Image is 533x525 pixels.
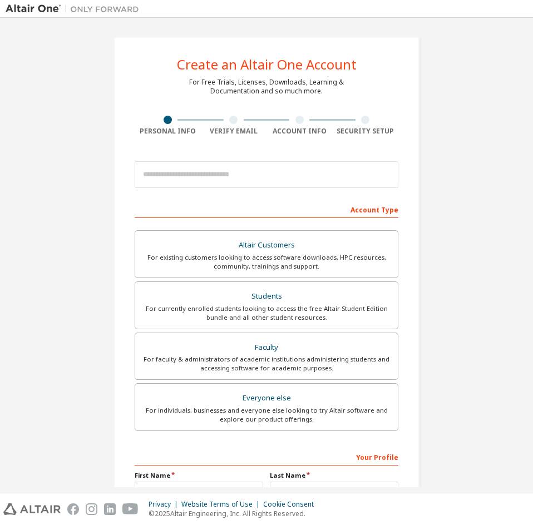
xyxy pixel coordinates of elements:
div: Altair Customers [142,237,391,253]
div: Personal Info [135,127,201,136]
div: Privacy [149,500,181,509]
img: facebook.svg [67,503,79,515]
label: Last Name [270,471,398,480]
div: Cookie Consent [263,500,320,509]
img: linkedin.svg [104,503,116,515]
div: Verify Email [201,127,267,136]
div: For currently enrolled students looking to access the free Altair Student Edition bundle and all ... [142,304,391,322]
div: Security Setup [333,127,399,136]
img: youtube.svg [122,503,139,515]
p: © 2025 Altair Engineering, Inc. All Rights Reserved. [149,509,320,518]
div: Your Profile [135,448,398,465]
img: Altair One [6,3,145,14]
div: Everyone else [142,390,391,406]
div: For individuals, businesses and everyone else looking to try Altair software and explore our prod... [142,406,391,424]
div: Website Terms of Use [181,500,263,509]
div: Create an Altair One Account [177,58,357,71]
div: For Free Trials, Licenses, Downloads, Learning & Documentation and so much more. [189,78,344,96]
div: For faculty & administrators of academic institutions administering students and accessing softwa... [142,355,391,373]
div: For existing customers looking to access software downloads, HPC resources, community, trainings ... [142,253,391,271]
div: Account Info [266,127,333,136]
div: Account Type [135,200,398,218]
img: instagram.svg [86,503,97,515]
div: Students [142,289,391,304]
div: Faculty [142,340,391,355]
img: altair_logo.svg [3,503,61,515]
label: First Name [135,471,263,480]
